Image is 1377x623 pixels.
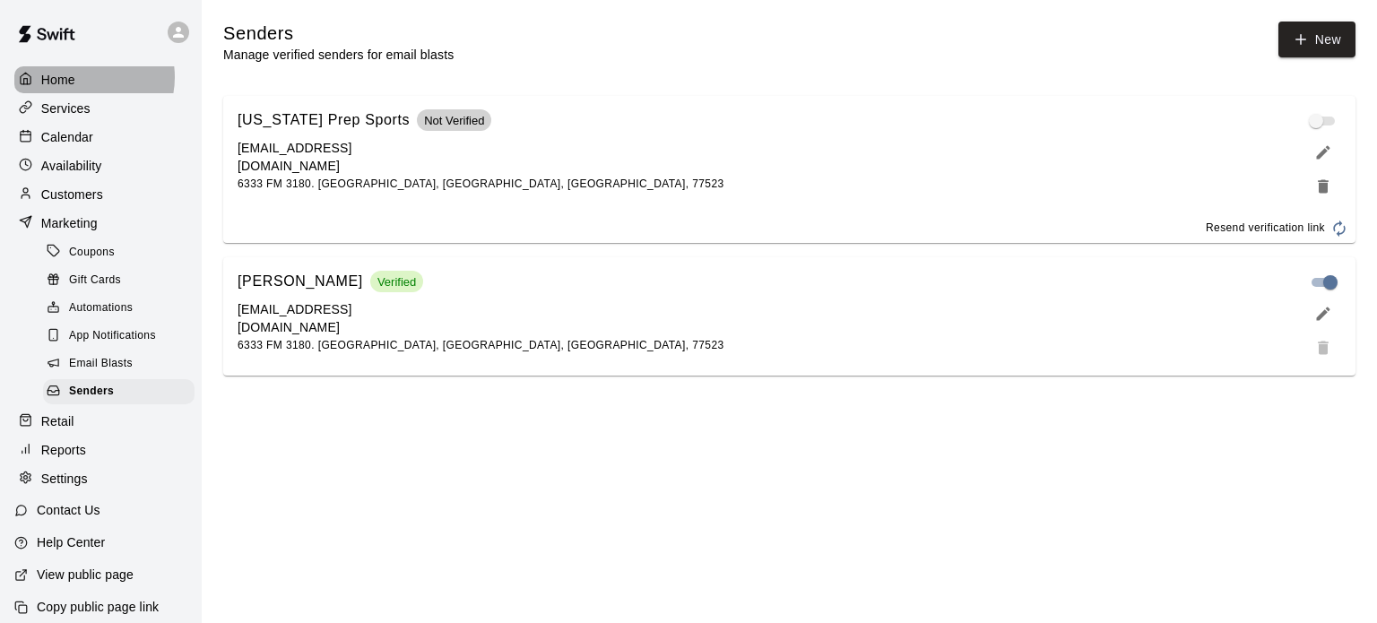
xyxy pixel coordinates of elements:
a: Customers [14,181,187,208]
div: App Notifications [43,324,195,349]
span: Automations [69,299,133,317]
p: Home [41,71,75,89]
a: Calendar [14,124,187,151]
button: edit [1305,139,1341,166]
p: Copy public page link [37,598,159,616]
p: Help Center [37,533,105,551]
a: Coupons [43,238,202,266]
p: Availability [41,157,102,175]
span: Not Verified [417,114,491,127]
p: Calendar [41,128,93,146]
p: Services [41,100,91,117]
a: Settings [14,465,187,492]
p: Contact Us [37,501,100,519]
a: Email Blasts [43,350,202,378]
div: Automations [43,296,195,321]
a: Senders [43,378,202,406]
p: Customers [41,186,103,203]
span: Gift Cards [69,272,121,290]
div: Coupons [43,240,195,265]
p: Marketing [41,214,98,232]
a: Automations [43,295,202,323]
a: Retail [14,408,187,435]
button: Resend verification link [1199,214,1355,243]
span: 6333 FM 3180. [GEOGRAPHIC_DATA], [GEOGRAPHIC_DATA], [GEOGRAPHIC_DATA], 77523 [238,339,724,351]
p: [EMAIL_ADDRESS][DOMAIN_NAME] [238,300,417,336]
h5: Senders [223,22,454,46]
div: Senders [43,379,195,404]
button: edit [1305,300,1341,327]
p: Retail [41,412,74,430]
a: Home [14,66,187,93]
span: Verified [370,275,423,289]
p: View public page [37,566,134,584]
button: New [1278,22,1355,57]
p: Reports [41,441,86,459]
a: Reports [14,437,187,463]
div: Gift Cards [43,268,195,293]
a: App Notifications [43,323,202,350]
a: Gift Cards [43,266,202,294]
h6: [US_STATE] Prep Sports [238,108,410,132]
a: Availability [14,152,187,179]
span: Email Blasts [69,355,133,373]
p: Manage verified senders for email blasts [223,46,454,64]
div: Email Blasts [43,351,195,376]
button: Remove [1305,173,1341,200]
span: Senders [69,383,114,401]
p: [EMAIL_ADDRESS][DOMAIN_NAME] [238,139,417,175]
span: Resend verification link [1206,220,1325,238]
span: Coupons [69,244,115,262]
h6: [PERSON_NAME] [238,270,363,293]
span: App Notifications [69,327,156,345]
a: Marketing [14,210,187,237]
a: Services [14,95,187,122]
span: 6333 FM 3180. [GEOGRAPHIC_DATA], [GEOGRAPHIC_DATA], [GEOGRAPHIC_DATA], 77523 [238,177,724,190]
p: Settings [41,470,88,488]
